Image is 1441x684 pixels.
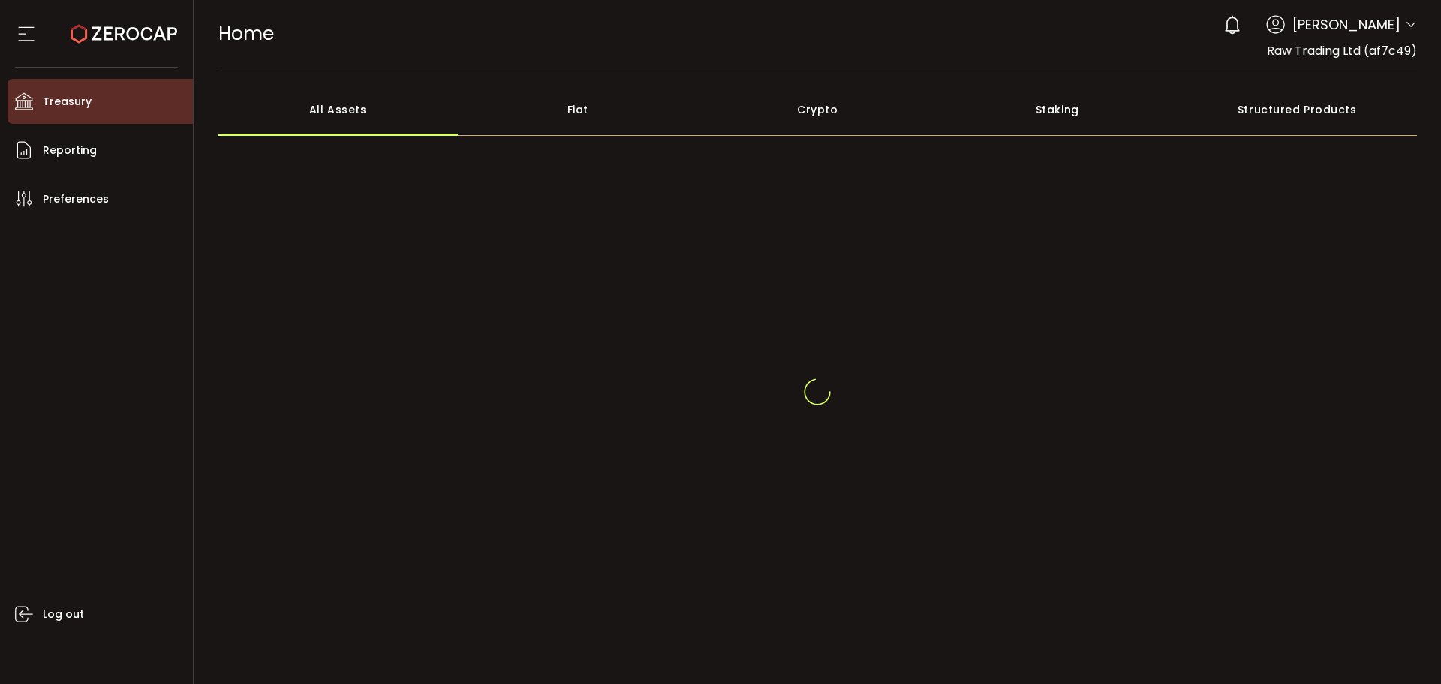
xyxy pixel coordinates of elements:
span: Log out [43,604,84,625]
span: Preferences [43,188,109,210]
span: Home [218,20,274,47]
div: Staking [937,83,1178,136]
div: All Assets [218,83,459,136]
div: Fiat [458,83,698,136]
div: Structured Products [1178,83,1418,136]
span: [PERSON_NAME] [1292,14,1400,35]
span: Raw Trading Ltd (af7c49) [1267,42,1417,59]
span: Treasury [43,91,92,113]
div: Crypto [698,83,938,136]
span: Reporting [43,140,97,161]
